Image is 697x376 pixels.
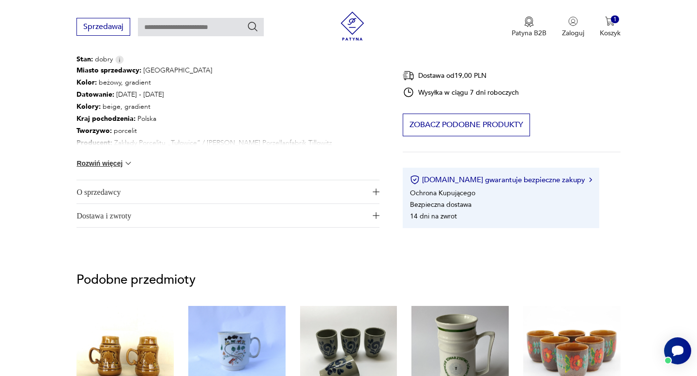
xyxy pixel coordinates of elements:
b: Producent : [76,138,112,147]
p: porcelit [76,125,332,137]
button: Szukaj [247,21,258,32]
div: Dostawa od 19,00 PLN [403,70,519,82]
a: Ikona medaluPatyna B2B [512,16,546,38]
img: Ikona certyfikatu [410,175,420,185]
b: Stan: [76,55,93,64]
button: Patyna B2B [512,16,546,38]
p: Zaloguj [562,29,584,38]
button: Ikona plusaO sprzedawcy [76,180,379,203]
img: Ikona dostawy [403,70,414,82]
img: Ikona koszyka [605,16,615,26]
button: 1Koszyk [600,16,621,38]
p: Polska [76,113,332,125]
li: Ochrona Kupującego [410,188,475,197]
p: beige, gradient [76,101,332,113]
p: [GEOGRAPHIC_DATA] [76,64,332,76]
button: Zobacz podobne produkty [403,114,530,136]
button: Ikona plusaDostawa i zwroty [76,204,379,227]
b: Kraj pochodzenia : [76,114,136,123]
b: Kolory : [76,102,101,111]
p: [DATE] - [DATE] [76,88,332,101]
p: Koszyk [600,29,621,38]
p: Patyna B2B [512,29,546,38]
span: O sprzedawcy [76,180,366,203]
iframe: Smartsupp widget button [664,337,691,364]
img: Ikona medalu [524,16,534,27]
span: dobry [76,55,113,64]
img: chevron down [123,159,133,168]
div: Wysyłka w ciągu 7 dni roboczych [403,87,519,98]
img: Ikona plusa [373,212,379,219]
span: Dostawa i zwroty [76,204,366,227]
b: Tworzywo : [76,126,112,135]
button: Zaloguj [562,16,584,38]
img: Ikona plusa [373,188,379,195]
button: [DOMAIN_NAME] gwarantuje bezpieczne zakupy [410,175,591,185]
li: Bezpieczna dostawa [410,200,471,209]
img: Info icon [115,56,124,64]
img: Ikona strzałki w prawo [589,177,592,182]
div: 1 [611,15,619,24]
p: Zakłady Porcelitu „Tułowice” / [PERSON_NAME] Porzellanfabrik Tillowitz [76,137,332,149]
a: Sprzedawaj [76,24,130,31]
b: Datowanie : [76,90,114,99]
b: Miasto sprzedawcy : [76,66,141,75]
li: 14 dni na zwrot [410,211,457,220]
button: Rozwiń więcej [76,159,133,168]
b: Kolor: [76,78,97,87]
p: beżowy, gradient [76,76,332,88]
img: Ikonka użytkownika [568,16,578,26]
p: Podobne przedmioty [76,274,620,286]
img: Patyna - sklep z meblami i dekoracjami vintage [338,12,367,41]
button: Sprzedawaj [76,18,130,36]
